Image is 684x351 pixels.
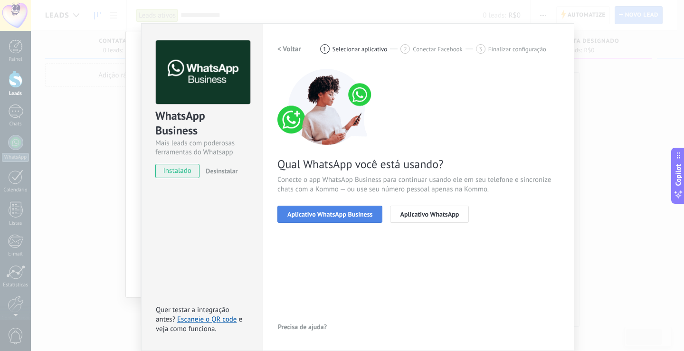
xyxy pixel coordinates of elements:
span: 3 [479,45,482,53]
img: connect number [277,69,377,145]
span: Quer testar a integração antes? [156,305,229,324]
span: Conecte o app WhatsApp Business para continuar usando ele em seu telefone e sincronize chats com ... [277,175,560,194]
button: Desinstalar [202,164,237,178]
span: Aplicativo WhatsApp [400,211,459,218]
span: Precisa de ajuda? [278,323,327,330]
button: Aplicativo WhatsApp [390,206,469,223]
a: Escaneie o QR code [177,315,237,324]
span: Aplicativo WhatsApp Business [287,211,372,218]
div: WhatsApp Business [155,108,249,139]
span: 2 [404,45,407,53]
button: Precisa de ajuda? [277,320,327,334]
button: < Voltar [277,40,301,57]
span: Copilot [674,164,683,186]
h2: < Voltar [277,45,301,54]
span: Conectar Facebook [413,46,463,53]
span: instalado [156,164,199,178]
span: e veja como funciona. [156,315,242,333]
div: Mais leads com poderosas ferramentas do Whatsapp [155,139,249,157]
span: Selecionar aplicativo [332,46,388,53]
span: Desinstalar [206,167,237,175]
button: Aplicativo WhatsApp Business [277,206,382,223]
span: Finalizar configuração [488,46,546,53]
img: logo_main.png [156,40,250,104]
span: Qual WhatsApp você está usando? [277,157,560,171]
span: 1 [323,45,326,53]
